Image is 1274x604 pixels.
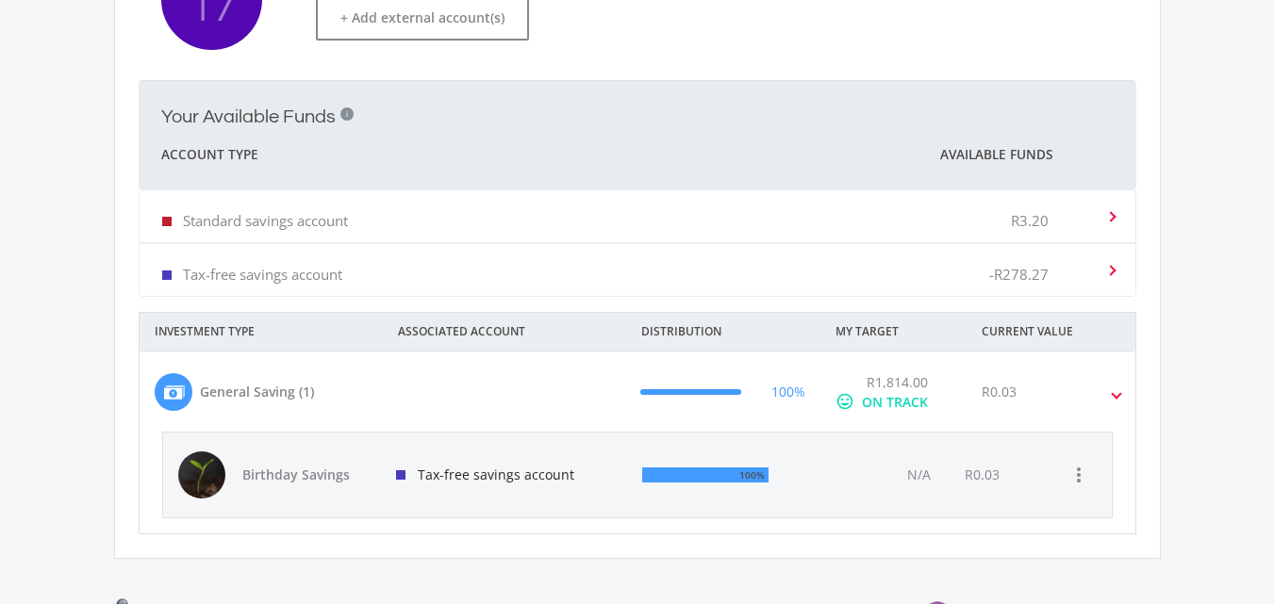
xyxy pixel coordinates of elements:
[140,351,1135,432] mat-expansion-panel-header: General Saving (1) 100% R1,814.00 mood ON TRACK R0.03
[383,313,626,351] div: ASSOCIATED ACCOUNT
[340,107,354,121] div: i
[836,392,854,411] i: mood
[820,313,967,351] div: MY TARGET
[140,190,1135,242] mat-expansion-panel-header: Standard savings account R3.20
[965,465,1000,484] div: R0.03
[907,465,931,483] span: N/A
[989,265,1049,284] p: -R278.27
[771,382,805,401] div: 100%
[200,382,314,401] div: General Saving (1)
[967,313,1161,351] div: CURRENT VALUE
[862,392,928,412] div: ON TRACK
[161,143,258,166] span: Account Type
[626,313,820,351] div: DISTRIBUTION
[242,465,374,484] span: Birthday Savings
[183,211,348,230] p: Standard savings account
[940,145,1052,164] span: Available Funds
[1011,211,1049,230] p: R3.20
[1067,464,1090,486] i: more_vert
[867,373,928,391] span: R1,814.00
[139,189,1136,297] div: Your Available Funds i Account Type Available Funds
[735,465,765,484] div: 100%
[139,81,1136,189] mat-expansion-panel-header: Your Available Funds i Account Type Available Funds
[140,244,1135,296] mat-expansion-panel-header: Tax-free savings account -R278.27
[183,265,342,284] p: Tax-free savings account
[1060,456,1098,494] button: more_vert
[140,313,383,351] div: INVESTMENT TYPE
[381,433,628,517] div: Tax-free savings account
[140,432,1135,533] div: General Saving (1) 100% R1,814.00 mood ON TRACK R0.03
[982,382,1017,401] div: R0.03
[161,106,336,128] h2: Your Available Funds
